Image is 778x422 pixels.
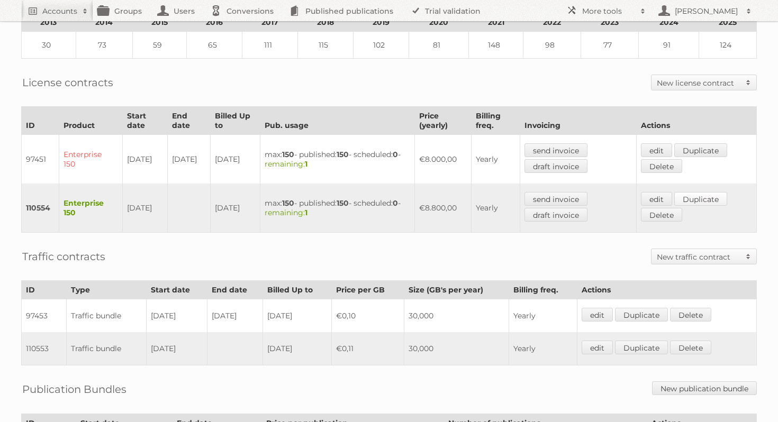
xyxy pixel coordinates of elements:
[76,13,132,32] th: 2014
[331,299,404,333] td: €0,10
[393,198,398,208] strong: 0
[581,13,639,32] th: 2023
[123,135,168,184] td: [DATE]
[260,184,414,233] td: max: - published: - scheduled: -
[132,32,187,59] td: 59
[168,107,210,135] th: End date
[187,32,242,59] td: 65
[147,299,207,333] td: [DATE]
[699,13,756,32] th: 2025
[652,381,757,395] a: New publication bundle
[337,198,349,208] strong: 150
[509,332,577,365] td: Yearly
[22,332,67,365] td: 110553
[524,143,587,157] a: send invoice
[76,32,132,59] td: 73
[22,381,126,397] h2: Publication Bundles
[740,249,756,264] span: Toggle
[123,107,168,135] th: Start date
[242,32,298,59] td: 111
[22,135,59,184] td: 97451
[282,198,294,208] strong: 150
[67,299,147,333] td: Traffic bundle
[242,13,298,32] th: 2017
[636,107,756,135] th: Actions
[469,13,523,32] th: 2021
[415,107,472,135] th: Price (yearly)
[59,135,123,184] td: Enterprise 150
[674,143,727,157] a: Duplicate
[657,78,740,88] h2: New license contract
[469,32,523,59] td: 148
[210,184,260,233] td: [DATE]
[524,208,587,222] a: draft invoice
[404,281,509,299] th: Size (GB's per year)
[523,13,581,32] th: 2022
[42,6,77,16] h2: Accounts
[298,13,354,32] th: 2018
[22,107,59,135] th: ID
[187,13,242,32] th: 2016
[615,308,668,322] a: Duplicate
[577,281,756,299] th: Actions
[672,6,741,16] h2: [PERSON_NAME]
[132,13,187,32] th: 2015
[409,32,468,59] td: 81
[354,32,409,59] td: 102
[393,150,398,159] strong: 0
[639,13,699,32] th: 2024
[641,143,672,157] a: edit
[263,332,331,365] td: [DATE]
[615,341,668,354] a: Duplicate
[331,332,404,365] td: €0,11
[282,150,294,159] strong: 150
[524,192,587,206] a: send invoice
[582,6,635,16] h2: More tools
[520,107,637,135] th: Invoicing
[331,281,404,299] th: Price per GB
[22,299,67,333] td: 97453
[641,192,672,206] a: edit
[210,107,260,135] th: Billed Up to
[298,32,354,59] td: 115
[265,159,307,169] span: remaining:
[472,135,520,184] td: Yearly
[207,299,263,333] td: [DATE]
[22,32,76,59] td: 30
[509,299,577,333] td: Yearly
[22,13,76,32] th: 2013
[523,32,581,59] td: 98
[263,281,331,299] th: Billed Up to
[404,332,509,365] td: 30,000
[354,13,409,32] th: 2019
[305,208,307,217] strong: 1
[699,32,756,59] td: 124
[22,184,59,233] td: 110554
[740,75,756,90] span: Toggle
[260,135,414,184] td: max: - published: - scheduled: -
[415,184,472,233] td: €8.800,00
[524,159,587,173] a: draft invoice
[639,32,699,59] td: 91
[670,308,711,322] a: Delete
[210,135,260,184] td: [DATE]
[147,332,207,365] td: [DATE]
[22,249,105,264] h2: Traffic contracts
[657,252,740,262] h2: New traffic contract
[472,107,520,135] th: Billing freq.
[409,13,468,32] th: 2020
[670,341,711,354] a: Delete
[337,150,349,159] strong: 150
[652,249,756,264] a: New traffic contract
[207,281,263,299] th: End date
[59,107,123,135] th: Product
[404,299,509,333] td: 30,000
[59,184,123,233] td: Enterprise 150
[265,208,307,217] span: remaining:
[641,208,682,222] a: Delete
[415,135,472,184] td: €8.000,00
[652,75,756,90] a: New license contract
[472,184,520,233] td: Yearly
[509,281,577,299] th: Billing freq.
[260,107,414,135] th: Pub. usage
